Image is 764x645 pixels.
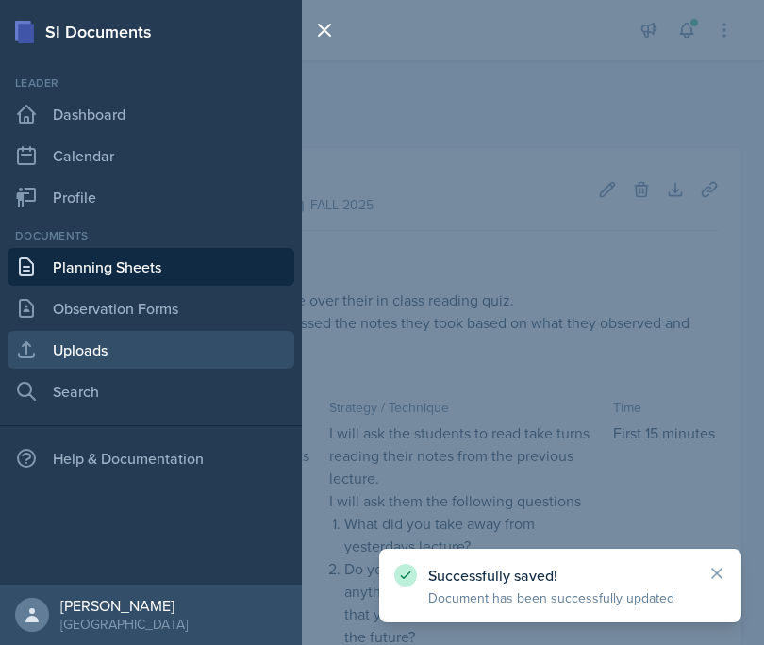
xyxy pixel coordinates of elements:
[60,615,188,634] div: [GEOGRAPHIC_DATA]
[8,227,294,244] div: Documents
[8,331,294,369] a: Uploads
[8,95,294,133] a: Dashboard
[428,566,692,585] p: Successfully saved!
[8,372,294,410] a: Search
[8,137,294,174] a: Calendar
[428,588,692,607] p: Document has been successfully updated
[8,74,294,91] div: Leader
[8,289,294,327] a: Observation Forms
[8,248,294,286] a: Planning Sheets
[60,596,188,615] div: [PERSON_NAME]
[8,439,294,477] div: Help & Documentation
[8,178,294,216] a: Profile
